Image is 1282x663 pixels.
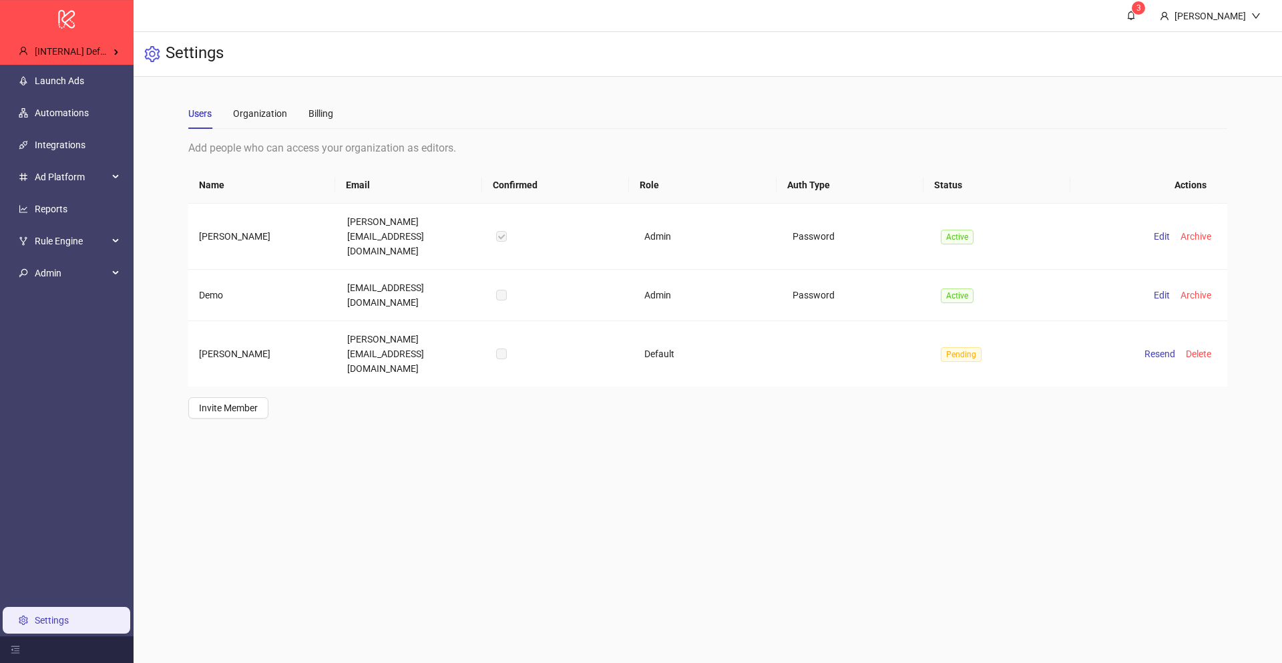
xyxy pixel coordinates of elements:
[941,288,974,303] span: Active
[188,270,337,321] td: Demo
[335,167,482,204] th: Email
[1186,349,1211,359] span: Delete
[941,347,982,362] span: Pending
[35,260,108,286] span: Admin
[19,236,28,246] span: fork
[35,46,134,57] span: [INTERNAL] Default Org
[1136,3,1141,13] span: 3
[188,167,335,204] th: Name
[782,270,930,321] td: Password
[634,321,782,387] td: Default
[1175,287,1217,303] button: Archive
[166,43,224,65] h3: Settings
[144,46,160,62] span: setting
[35,75,84,86] a: Launch Ads
[188,321,337,387] td: [PERSON_NAME]
[233,106,287,121] div: Organization
[19,172,28,182] span: number
[19,46,28,55] span: user
[782,204,930,270] td: Password
[1251,11,1261,21] span: down
[1126,11,1136,20] span: bell
[188,397,268,419] button: Invite Member
[1154,231,1170,242] span: Edit
[35,615,69,626] a: Settings
[1139,346,1181,362] button: Resend
[1154,290,1170,300] span: Edit
[11,645,20,654] span: menu-fold
[1144,349,1175,359] span: Resend
[1160,11,1169,21] span: user
[35,107,89,118] a: Automations
[1175,228,1217,244] button: Archive
[1169,9,1251,23] div: [PERSON_NAME]
[1132,1,1145,15] sup: 3
[35,228,108,254] span: Rule Engine
[1181,290,1211,300] span: Archive
[1181,346,1217,362] button: Delete
[199,403,258,413] span: Invite Member
[188,106,212,121] div: Users
[1070,167,1217,204] th: Actions
[1148,228,1175,244] button: Edit
[35,164,108,190] span: Ad Platform
[35,204,67,214] a: Reports
[337,204,485,270] td: [PERSON_NAME][EMAIL_ADDRESS][DOMAIN_NAME]
[923,167,1070,204] th: Status
[634,204,782,270] td: Admin
[35,140,85,150] a: Integrations
[941,230,974,244] span: Active
[777,167,923,204] th: Auth Type
[482,167,629,204] th: Confirmed
[337,270,485,321] td: [EMAIL_ADDRESS][DOMAIN_NAME]
[629,167,776,204] th: Role
[188,204,337,270] td: [PERSON_NAME]
[308,106,333,121] div: Billing
[1181,231,1211,242] span: Archive
[188,140,1227,156] div: Add people who can access your organization as editors.
[634,270,782,321] td: Admin
[19,268,28,278] span: key
[337,321,485,387] td: [PERSON_NAME][EMAIL_ADDRESS][DOMAIN_NAME]
[1148,287,1175,303] button: Edit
